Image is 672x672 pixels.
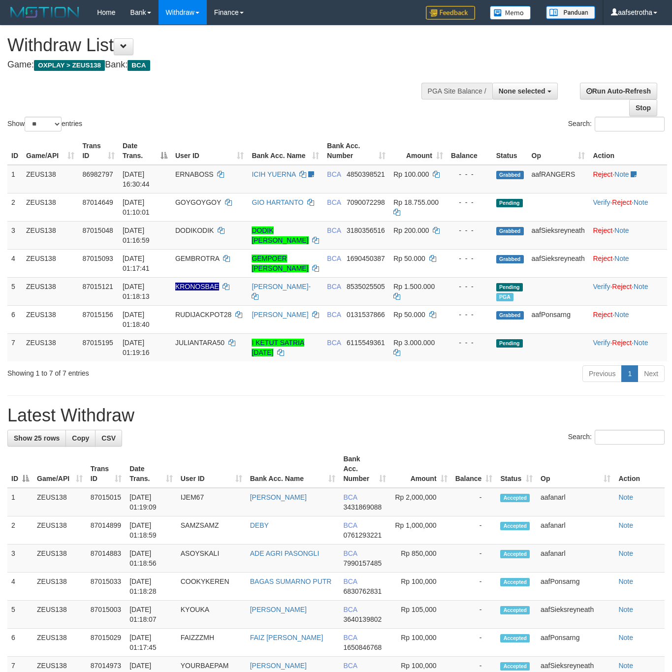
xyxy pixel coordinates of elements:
[7,333,22,361] td: 7
[7,193,22,221] td: 2
[34,60,105,71] span: OXPLAY > ZEUS138
[7,544,33,573] td: 3
[123,311,150,328] span: [DATE] 01:18:40
[621,365,638,382] a: 1
[22,137,78,165] th: Game/API: activate to sort column ascending
[14,434,60,442] span: Show 25 rows
[7,488,33,516] td: 1
[499,87,545,95] span: None selected
[101,434,116,442] span: CSV
[7,430,66,447] a: Show 25 rows
[343,549,357,557] span: BCA
[126,629,177,657] td: [DATE] 01:17:45
[22,333,78,361] td: ZEUS138
[393,255,425,262] span: Rp 50.000
[496,227,524,235] span: Grabbed
[593,170,612,178] a: Reject
[451,282,488,291] div: - - -
[451,169,488,179] div: - - -
[390,601,451,629] td: Rp 105,000
[343,559,382,567] span: Copy 7990157485 to clipboard
[593,198,610,206] a: Verify
[123,226,150,244] span: [DATE] 01:16:59
[390,516,451,544] td: Rp 1,000,000
[537,450,614,488] th: Op: activate to sort column ascending
[7,165,22,193] td: 1
[343,521,357,529] span: BCA
[451,310,488,320] div: - - -
[347,255,385,262] span: Copy 1690450387 to clipboard
[22,305,78,333] td: ZEUS138
[82,226,113,234] span: 87015048
[327,311,341,319] span: BCA
[22,277,78,305] td: ZEUS138
[252,339,304,356] a: I KETUT SATRIA [DATE]
[589,249,667,277] td: ·
[614,255,629,262] a: Note
[33,573,87,601] td: ZEUS138
[33,629,87,657] td: ZEUS138
[593,311,612,319] a: Reject
[7,406,665,425] h1: Latest Withdraw
[246,450,340,488] th: Bank Acc. Name: activate to sort column ascending
[87,573,126,601] td: 87015033
[393,198,439,206] span: Rp 18.755.000
[171,137,248,165] th: User ID: activate to sort column ascending
[589,221,667,249] td: ·
[496,339,523,348] span: Pending
[393,311,425,319] span: Rp 50.000
[389,137,447,165] th: Amount: activate to sort column ascending
[451,225,488,235] div: - - -
[500,550,530,558] span: Accepted
[528,137,589,165] th: Op: activate to sort column ascending
[22,221,78,249] td: ZEUS138
[250,493,307,501] a: [PERSON_NAME]
[421,83,492,99] div: PGA Site Balance /
[593,283,610,290] a: Verify
[343,577,357,585] span: BCA
[72,434,89,442] span: Copy
[393,170,429,178] span: Rp 100.000
[7,249,22,277] td: 4
[347,283,385,290] span: Copy 8535025505 to clipboard
[537,629,614,657] td: aafPonsarng
[496,255,524,263] span: Grabbed
[614,226,629,234] a: Note
[451,573,497,601] td: -
[126,516,177,544] td: [DATE] 01:18:59
[22,193,78,221] td: ZEUS138
[7,305,22,333] td: 6
[343,503,382,511] span: Copy 3431869088 to clipboard
[496,311,524,320] span: Grabbed
[426,6,475,20] img: Feedback.jpg
[492,83,558,99] button: None selected
[7,601,33,629] td: 5
[126,450,177,488] th: Date Trans.: activate to sort column ascending
[618,634,633,641] a: Note
[177,601,246,629] td: KYOUKA
[123,255,150,272] span: [DATE] 01:17:41
[580,83,657,99] a: Run Auto-Refresh
[629,99,657,116] a: Stop
[390,629,451,657] td: Rp 100,000
[390,488,451,516] td: Rp 2,000,000
[589,277,667,305] td: · ·
[537,601,614,629] td: aafSieksreyneath
[250,521,269,529] a: DEBY
[343,531,382,539] span: Copy 0761293221 to clipboard
[451,629,497,657] td: -
[33,601,87,629] td: ZEUS138
[123,170,150,188] span: [DATE] 16:30:44
[87,544,126,573] td: 87014883
[175,283,219,290] span: Nama rekening ada tanda titik/strip, harap diedit
[327,170,341,178] span: BCA
[451,601,497,629] td: -
[593,255,612,262] a: Reject
[7,629,33,657] td: 6
[123,283,150,300] span: [DATE] 01:18:13
[327,226,341,234] span: BCA
[22,165,78,193] td: ZEUS138
[250,662,307,670] a: [PERSON_NAME]
[252,170,295,178] a: ICIH YUERNA
[343,587,382,595] span: Copy 6830762831 to clipboard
